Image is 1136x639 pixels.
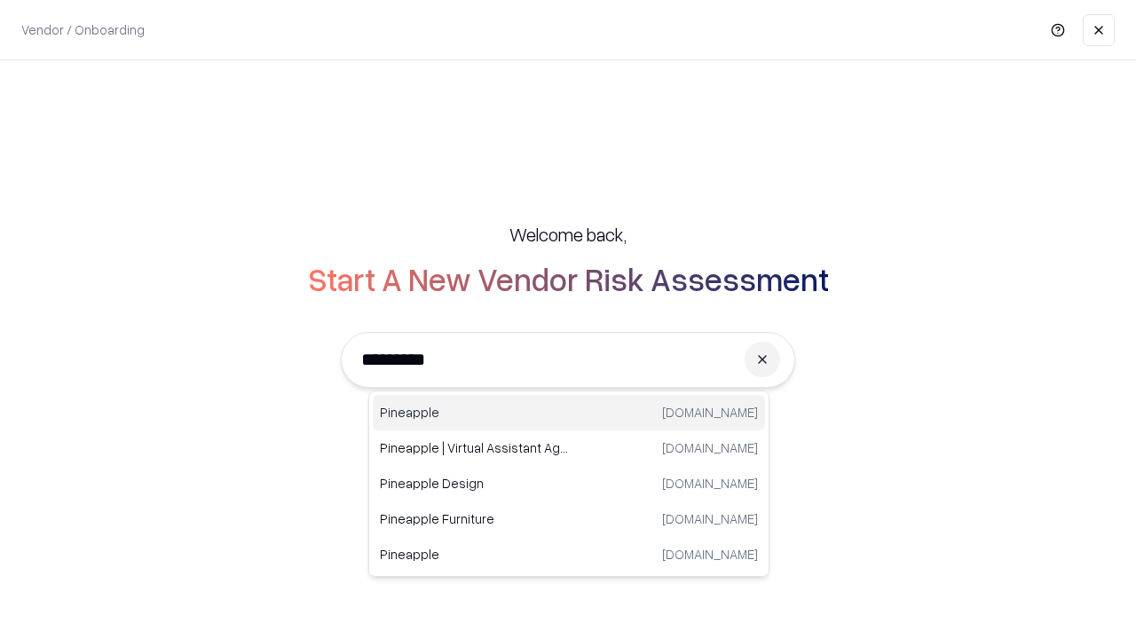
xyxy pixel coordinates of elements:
p: [DOMAIN_NAME] [662,438,758,457]
h2: Start A New Vendor Risk Assessment [308,261,829,296]
p: [DOMAIN_NAME] [662,509,758,528]
p: Vendor / Onboarding [21,20,145,39]
p: Pineapple [380,545,569,564]
p: Pineapple | Virtual Assistant Agency [380,438,569,457]
p: Pineapple [380,403,569,422]
p: Pineapple Design [380,474,569,493]
p: Pineapple Furniture [380,509,569,528]
div: Suggestions [368,390,769,577]
p: [DOMAIN_NAME] [662,474,758,493]
p: [DOMAIN_NAME] [662,545,758,564]
p: [DOMAIN_NAME] [662,403,758,422]
h5: Welcome back, [509,222,627,247]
